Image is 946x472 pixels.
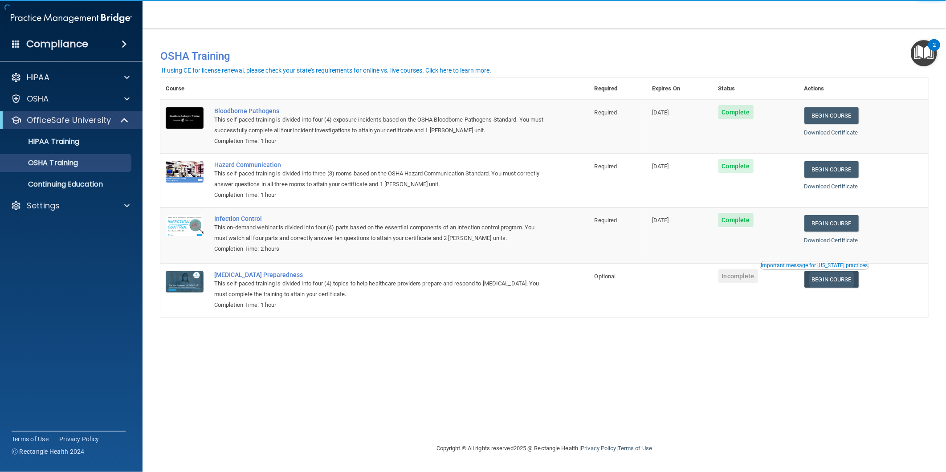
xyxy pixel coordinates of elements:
[27,94,49,104] p: OSHA
[214,136,545,146] div: Completion Time: 1 hour
[911,40,937,66] button: Open Resource Center, 2 new notifications
[11,72,130,83] a: HIPAA
[799,78,928,100] th: Actions
[11,9,132,27] img: PMB logo
[11,94,130,104] a: OSHA
[760,261,869,270] button: Read this if you are a dental practitioner in the state of CA
[214,215,545,222] a: Infection Control
[214,222,545,244] div: This on-demand webinar is divided into four (4) parts based on the essential components of an inf...
[804,215,859,232] a: Begin Course
[652,109,669,116] span: [DATE]
[12,447,85,456] span: Ⓒ Rectangle Health 2024
[595,217,617,224] span: Required
[214,271,545,278] a: [MEDICAL_DATA] Preparedness
[718,105,754,119] span: Complete
[933,45,936,57] div: 2
[160,50,928,62] h4: OSHA Training
[652,163,669,170] span: [DATE]
[162,67,491,73] div: If using CE for license renewal, please check your state's requirements for online vs. live cours...
[59,435,99,444] a: Privacy Policy
[595,163,617,170] span: Required
[647,78,713,100] th: Expires On
[27,115,111,126] p: OfficeSafe University
[214,190,545,200] div: Completion Time: 1 hour
[214,107,545,114] a: Bloodborne Pathogens
[804,271,859,288] a: Begin Course
[804,183,858,190] a: Download Certificate
[589,78,647,100] th: Required
[6,180,127,189] p: Continuing Education
[214,300,545,310] div: Completion Time: 1 hour
[652,217,669,224] span: [DATE]
[27,72,49,83] p: HIPAA
[214,168,545,190] div: This self-paced training is divided into three (3) rooms based on the OSHA Hazard Communication S...
[581,445,616,452] a: Privacy Policy
[12,435,49,444] a: Terms of Use
[804,107,859,124] a: Begin Course
[26,38,88,50] h4: Compliance
[6,137,79,146] p: HIPAA Training
[804,237,858,244] a: Download Certificate
[595,273,616,280] span: Optional
[618,445,652,452] a: Terms of Use
[804,129,858,136] a: Download Certificate
[214,114,545,136] div: This self-paced training is divided into four (4) exposure incidents based on the OSHA Bloodborne...
[6,159,78,167] p: OSHA Training
[761,263,868,268] div: Important message for [US_STATE] practices
[382,434,707,463] div: Copyright © All rights reserved 2025 @ Rectangle Health | |
[160,78,209,100] th: Course
[11,115,129,126] a: OfficeSafe University
[804,161,859,178] a: Begin Course
[214,278,545,300] div: This self-paced training is divided into four (4) topics to help healthcare providers prepare and...
[11,200,130,211] a: Settings
[718,213,754,227] span: Complete
[160,66,493,75] button: If using CE for license renewal, please check your state's requirements for online vs. live cours...
[214,161,545,168] a: Hazard Communication
[595,109,617,116] span: Required
[718,269,758,283] span: Incomplete
[214,244,545,254] div: Completion Time: 2 hours
[27,200,60,211] p: Settings
[718,159,754,173] span: Complete
[713,78,799,100] th: Status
